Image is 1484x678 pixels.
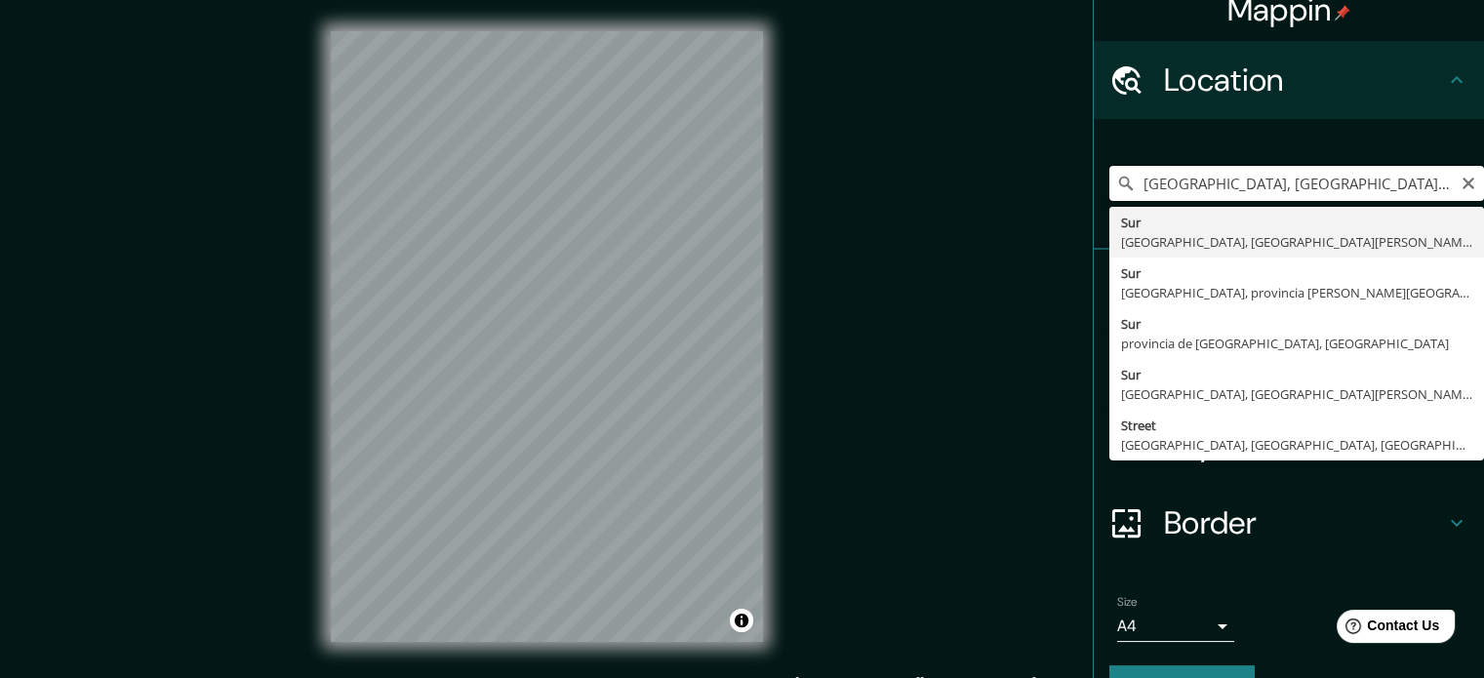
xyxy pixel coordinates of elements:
[1121,435,1472,455] div: [GEOGRAPHIC_DATA], [GEOGRAPHIC_DATA], [GEOGRAPHIC_DATA]
[1094,406,1484,484] div: Layout
[1310,602,1463,657] iframe: Help widget launcher
[1094,41,1484,119] div: Location
[331,31,763,642] canvas: Map
[1121,232,1472,252] div: [GEOGRAPHIC_DATA], [GEOGRAPHIC_DATA][PERSON_NAME], [GEOGRAPHIC_DATA]
[1335,5,1350,20] img: pin-icon.png
[1121,416,1472,435] div: Street
[1117,594,1138,611] label: Size
[1121,384,1472,404] div: [GEOGRAPHIC_DATA], [GEOGRAPHIC_DATA][PERSON_NAME], [GEOGRAPHIC_DATA]
[1121,283,1472,302] div: [GEOGRAPHIC_DATA], provincia [PERSON_NAME][GEOGRAPHIC_DATA], [GEOGRAPHIC_DATA]
[1121,334,1472,353] div: provincia de [GEOGRAPHIC_DATA], [GEOGRAPHIC_DATA]
[1094,328,1484,406] div: Style
[1121,213,1472,232] div: Sur
[1094,484,1484,562] div: Border
[1461,173,1476,191] button: Clear
[1117,611,1234,642] div: A4
[1164,425,1445,464] h4: Layout
[1164,503,1445,542] h4: Border
[1121,365,1472,384] div: Sur
[1164,60,1445,100] h4: Location
[1121,263,1472,283] div: Sur
[730,609,753,632] button: Toggle attribution
[1109,166,1484,201] input: Pick your city or area
[1094,250,1484,328] div: Pins
[1121,314,1472,334] div: Sur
